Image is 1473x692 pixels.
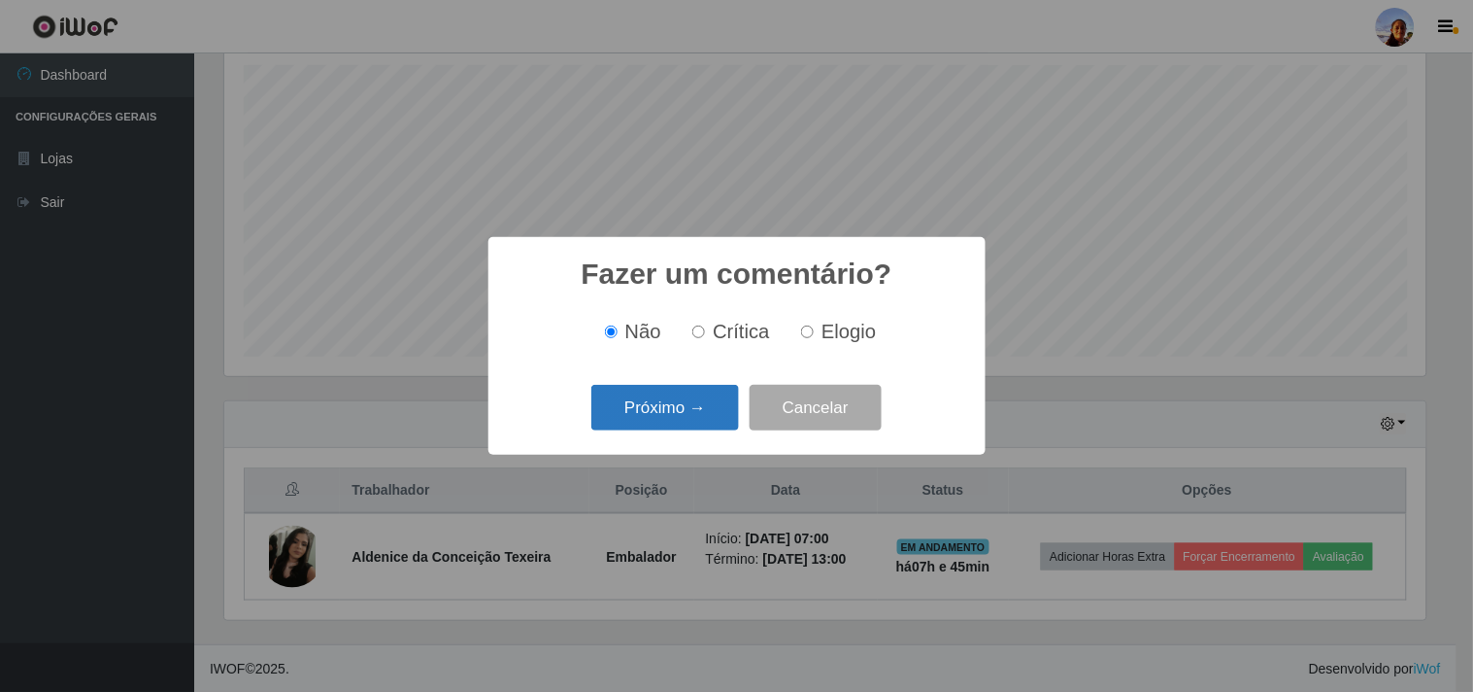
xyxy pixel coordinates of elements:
input: Não [605,326,618,338]
h2: Fazer um comentário? [581,257,891,292]
input: Elogio [801,326,814,338]
span: Elogio [821,321,876,342]
span: Não [625,321,661,342]
button: Cancelar [750,385,882,431]
span: Crítica [713,321,770,342]
input: Crítica [692,326,705,338]
button: Próximo → [591,385,739,431]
